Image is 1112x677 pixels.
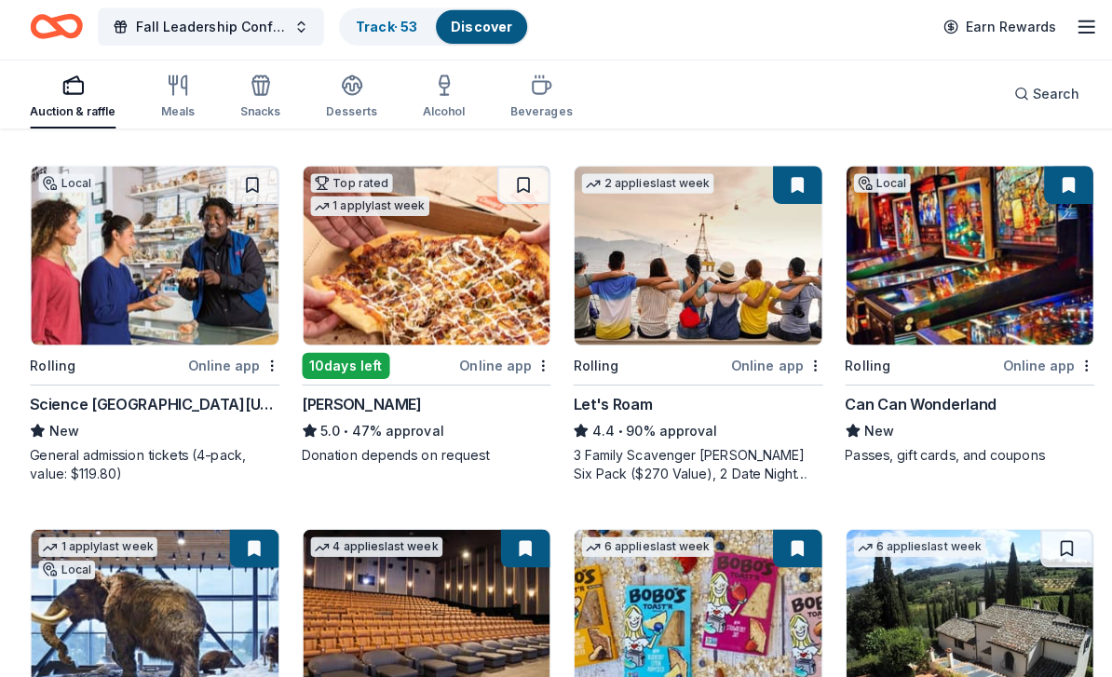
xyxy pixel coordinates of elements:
button: Search [988,81,1082,118]
div: Can Can Wonderland [836,396,986,418]
a: Discover [446,25,507,41]
div: Online app [186,357,277,380]
div: Top rated [307,179,388,197]
div: 1 apply last week [38,538,156,558]
div: Rolling [567,358,612,380]
div: Local [38,179,94,197]
div: Alcohol [418,110,460,125]
div: Rolling [30,358,75,380]
img: Image for Can Can Wonderland [837,171,1082,348]
button: Track· 53Discover [335,15,523,52]
div: Meals [159,110,193,125]
a: Image for Science Museum of MinnesotaLocalRollingOnline appScience [GEOGRAPHIC_DATA][US_STATE]New... [30,170,277,485]
a: Image for Casey'sTop rated1 applylast week10days leftOnline app[PERSON_NAME]5.0•47% approvalDonat... [299,170,546,467]
span: 5.0 [318,422,337,444]
a: Image for Let's Roam2 applieslast weekRollingOnline appLet's Roam4.4•90% approval3 Family Scaveng... [567,170,814,485]
div: General admission tickets (4-pack, value: $119.80) [30,448,277,485]
span: New [855,422,885,444]
button: Auction & raffle [30,73,115,134]
div: Rolling [836,358,881,380]
button: Desserts [322,73,373,134]
img: Image for Let's Roam [568,171,813,348]
a: Earn Rewards [922,17,1056,50]
button: Beverages [505,73,566,134]
div: Desserts [322,110,373,125]
button: Meals [159,73,193,134]
a: Track· 53 [352,25,413,41]
button: Snacks [237,73,278,134]
img: Image for Science Museum of Minnesota [31,171,276,348]
div: Online app [454,357,545,380]
img: Image for Casey's [300,171,545,348]
span: • [340,426,345,440]
div: 6 applies last week [845,538,975,558]
button: Fall Leadership Conference [97,15,320,52]
div: Online app [724,357,814,380]
div: 47% approval [299,422,546,444]
a: Home [30,11,82,55]
div: Local [845,179,901,197]
div: Snacks [237,110,278,125]
button: Alcohol [418,73,460,134]
span: • [611,426,616,440]
div: Passes, gift cards, and coupons [836,448,1083,467]
div: 10 days left [299,356,386,382]
span: New [48,422,78,444]
div: 4 applies last week [307,538,438,558]
div: Beverages [505,110,566,125]
div: Let's Roam [567,396,645,418]
div: Auction & raffle [30,110,115,125]
div: 2 applies last week [576,179,706,198]
div: Online app [992,357,1082,380]
div: 6 applies last week [576,538,706,558]
span: Fall Leadership Conference [134,22,283,45]
div: 1 apply last week [307,201,425,221]
div: 3 Family Scavenger [PERSON_NAME] Six Pack ($270 Value), 2 Date Night Scavenger [PERSON_NAME] Two ... [567,448,814,485]
div: Donation depends on request [299,448,546,467]
div: Local [38,562,94,580]
div: [PERSON_NAME] [299,396,417,418]
span: 4.4 [586,422,608,444]
div: Science [GEOGRAPHIC_DATA][US_STATE] [30,396,277,418]
a: Image for Can Can WonderlandLocalRollingOnline appCan Can WonderlandNewPasses, gift cards, and co... [836,170,1083,467]
span: Search [1022,88,1067,111]
div: 90% approval [567,422,814,444]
